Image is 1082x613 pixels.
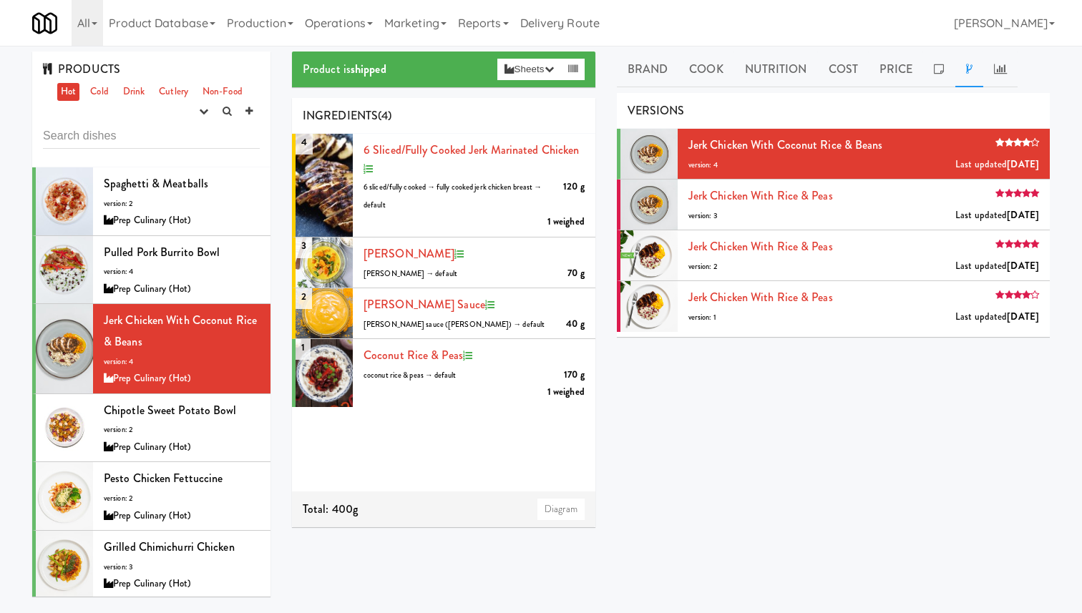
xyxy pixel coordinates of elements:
div: Prep Culinary (Hot) [104,507,260,525]
span: Spaghetti & Meatballs [104,175,208,192]
div: 120 g [563,178,585,196]
li: 1Coconut Rice & Peas170 gcoconut rice & peas → default1 weighed [292,339,595,407]
span: [PERSON_NAME] → default [364,268,457,279]
a: Hot [57,83,79,101]
li: Pulled Pork Burrito Bowlversion: 4Prep Culinary (Hot) [32,236,270,305]
li: Jerk Chicken with Coconut Rice & Beansversion: 4Prep Culinary (Hot) [32,304,270,393]
a: Price [869,52,924,87]
a: Jerk Chicken With Rice & Peas [688,238,833,255]
b: [DATE] [1007,157,1039,171]
i: Recipe [364,165,373,174]
a: Brand [617,52,679,87]
a: Cook [678,52,733,87]
span: Last updated [955,258,1039,275]
a: Cost [818,52,869,87]
button: Sheets [497,59,560,80]
span: version: 4 [688,160,718,170]
div: Prep Culinary (Hot) [104,438,260,456]
span: version: 3 [688,210,718,221]
span: coconut rice & peas → default [364,370,457,381]
span: Last updated [955,156,1039,174]
span: 2 [296,284,312,309]
div: 70 g [567,265,584,283]
li: Pesto Chicken Fettuccineversion: 2Prep Culinary (Hot) [32,462,270,531]
div: 1 weighed [547,383,585,401]
img: Micromart [32,11,57,36]
i: Recipe [463,351,472,361]
span: Product is [303,61,386,77]
span: Total: 400g [303,501,358,517]
a: Cold [87,83,112,101]
div: 40 g [566,315,584,333]
i: Recipe [485,300,494,310]
b: [DATE] [1007,310,1039,323]
span: version: 2 [104,198,133,209]
span: version: 4 [104,266,133,277]
span: PRODUCTS [43,61,120,77]
a: 6 sliced/fully cooked Jerk Marinated Chicken [364,142,579,158]
a: Cutlery [155,83,192,101]
a: Jerk Chicken With Rice & Peas [688,187,833,204]
span: version: 4 [104,356,133,367]
input: Search dishes [43,122,260,149]
div: Prep Culinary (Hot) [104,370,260,388]
b: shipped [351,61,386,77]
span: version: 3 [104,561,133,572]
span: Last updated [955,308,1039,326]
i: Recipe [454,250,464,259]
li: Spaghetti & Meatballsversion: 2Prep Culinary (Hot) [32,167,270,236]
div: 170 g [564,366,585,384]
div: Prep Culinary (Hot) [104,280,260,298]
b: [DATE] [1007,208,1039,222]
a: Non-Food [199,83,246,101]
span: 3 [296,233,312,258]
div: Prep Culinary (Hot) [104,575,260,593]
span: Pulled Pork Burrito Bowl [104,244,220,260]
span: 6 sliced/fully cooked → fully cooked jerk chicken breast → default [364,182,542,210]
span: Grilled Chimichurri Chicken [104,539,235,555]
span: Pesto Chicken Fettuccine [104,470,223,486]
li: 46 sliced/fully cooked Jerk Marinated Chicken120 g6 sliced/fully cooked → fully cooked jerk chick... [292,134,595,237]
span: [PERSON_NAME] sauce ([PERSON_NAME]) → default [364,319,545,330]
li: 2[PERSON_NAME] sauce40 g[PERSON_NAME] sauce ([PERSON_NAME]) → default [292,288,595,339]
a: Nutrition [734,52,818,87]
span: Last updated [955,207,1039,225]
li: Grilled Chimichurri Chickenversion: 3Prep Culinary (Hot) [32,531,270,599]
span: version: 2 [104,493,133,504]
div: VERSIONS [628,100,1039,122]
li: Chipotle Sweet Potato Bowlversion: 2Prep Culinary (Hot) [32,394,270,463]
span: version: 1 [688,312,716,323]
span: Jerk Chicken with Coconut Rice & Beans [104,312,257,350]
a: Drink [120,83,149,101]
span: version: 2 [104,424,133,435]
b: [DATE] [1007,259,1039,273]
a: [PERSON_NAME] sauce [364,296,485,313]
a: [PERSON_NAME] [364,245,454,262]
span: INGREDIENTS [303,107,378,124]
a: Jerk Chicken with Coconut Rice & Beans [688,137,883,153]
a: Coconut Rice & Peas [364,347,463,363]
a: Jerk Chicken With Rice & Peas [688,289,833,305]
li: 3[PERSON_NAME]70 g[PERSON_NAME] → default [292,237,595,288]
span: (4) [378,107,391,124]
span: 4 [296,129,313,155]
div: Prep Culinary (Hot) [104,212,260,230]
span: version: 2 [688,261,718,272]
a: Diagram [537,499,585,520]
span: Chipotle Sweet Potato Bowl [104,402,237,418]
div: 1 weighed [547,213,585,231]
span: 1 [296,335,311,360]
